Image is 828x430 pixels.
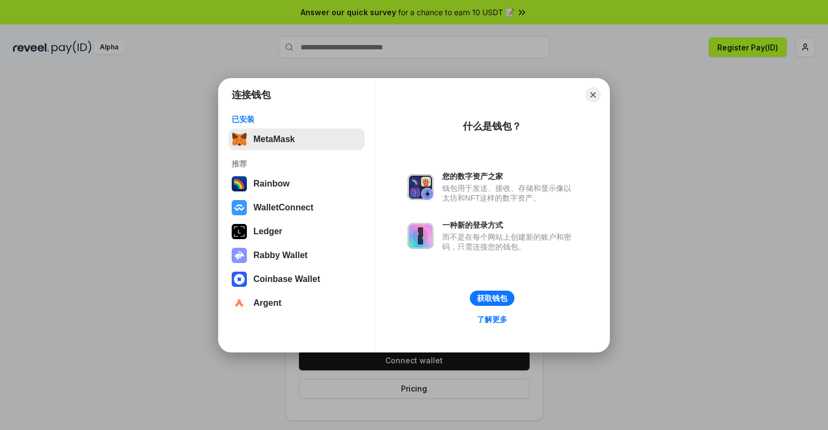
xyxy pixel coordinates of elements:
button: Close [585,87,601,102]
button: Rabby Wallet [228,245,365,266]
div: 什么是钱包？ [463,120,521,133]
button: Rainbow [228,173,365,195]
div: 您的数字资产之家 [442,171,577,181]
div: WalletConnect [253,203,314,213]
img: svg+xml,%3Csvg%20width%3D%2228%22%20height%3D%2228%22%20viewBox%3D%220%200%2028%2028%22%20fill%3D... [232,296,247,311]
img: svg+xml,%3Csvg%20width%3D%2228%22%20height%3D%2228%22%20viewBox%3D%220%200%2028%2028%22%20fill%3D... [232,272,247,287]
img: svg+xml,%3Csvg%20fill%3D%22none%22%20height%3D%2233%22%20viewBox%3D%220%200%2035%2033%22%20width%... [232,132,247,147]
img: svg+xml,%3Csvg%20xmlns%3D%22http%3A%2F%2Fwww.w3.org%2F2000%2Fsvg%22%20width%3D%2228%22%20height%3... [232,224,247,239]
div: Coinbase Wallet [253,274,320,284]
button: Coinbase Wallet [228,268,365,290]
div: 已安装 [232,114,361,124]
div: Argent [253,298,282,308]
div: Rabby Wallet [253,251,308,260]
div: 钱包用于发送、接收、存储和显示像以太坊和NFT这样的数字资产。 [442,183,577,203]
img: svg+xml,%3Csvg%20width%3D%22120%22%20height%3D%22120%22%20viewBox%3D%220%200%20120%20120%22%20fil... [232,176,247,191]
div: 推荐 [232,159,361,169]
button: WalletConnect [228,197,365,219]
div: Rainbow [253,179,290,189]
button: Argent [228,292,365,314]
div: 获取钱包 [477,293,507,303]
h1: 连接钱包 [232,88,271,101]
a: 了解更多 [470,312,514,326]
button: 获取钱包 [470,291,514,306]
div: MetaMask [253,134,295,144]
img: svg+xml,%3Csvg%20xmlns%3D%22http%3A%2F%2Fwww.w3.org%2F2000%2Fsvg%22%20fill%3D%22none%22%20viewBox... [232,248,247,263]
button: Ledger [228,221,365,242]
img: svg+xml,%3Csvg%20width%3D%2228%22%20height%3D%2228%22%20viewBox%3D%220%200%2028%2028%22%20fill%3D... [232,200,247,215]
div: 一种新的登录方式 [442,220,577,230]
div: 了解更多 [477,315,507,324]
img: svg+xml,%3Csvg%20xmlns%3D%22http%3A%2F%2Fwww.w3.org%2F2000%2Fsvg%22%20fill%3D%22none%22%20viewBox... [407,174,434,200]
img: svg+xml,%3Csvg%20xmlns%3D%22http%3A%2F%2Fwww.w3.org%2F2000%2Fsvg%22%20fill%3D%22none%22%20viewBox... [407,223,434,249]
button: MetaMask [228,129,365,150]
div: 而不是在每个网站上创建新的账户和密码，只需连接您的钱包。 [442,232,577,252]
div: Ledger [253,227,282,236]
